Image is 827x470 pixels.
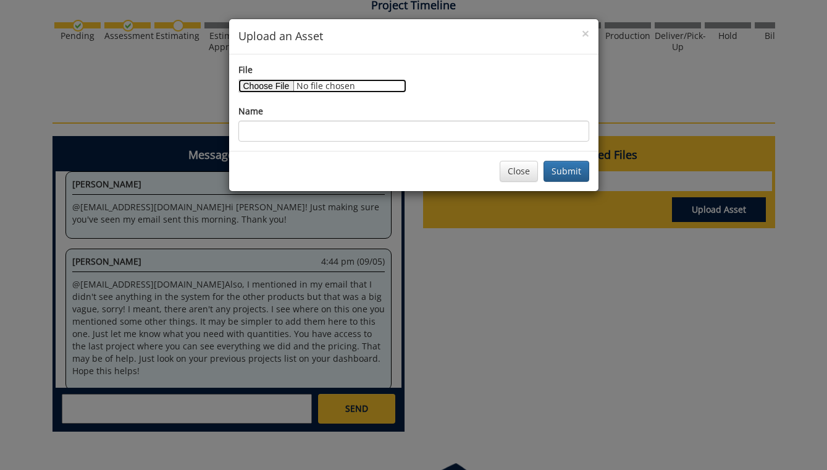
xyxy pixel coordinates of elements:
button: Close [500,161,538,182]
h4: Upload an Asset [238,28,589,45]
button: Submit [544,161,589,182]
button: Close [582,27,589,40]
label: File [238,64,253,76]
label: Name [238,105,263,117]
span: × [582,25,589,42]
